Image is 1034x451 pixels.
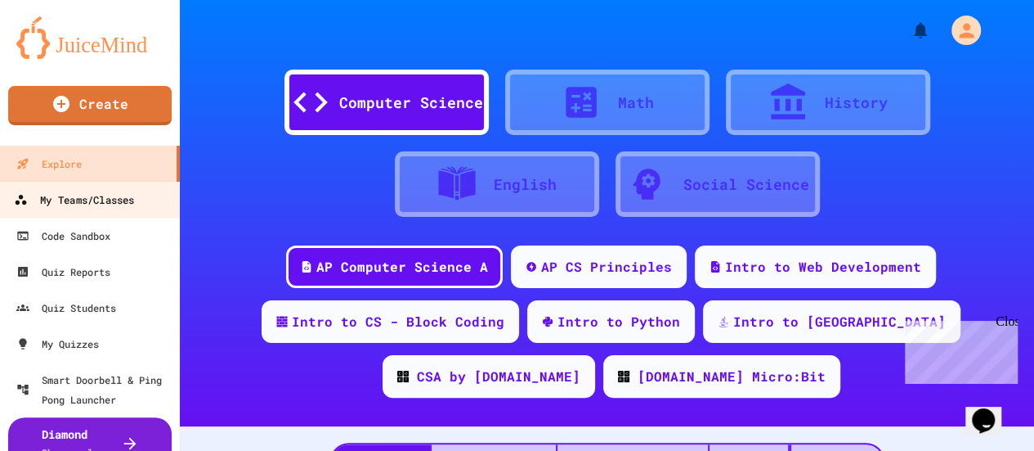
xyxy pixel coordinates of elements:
div: Intro to [GEOGRAPHIC_DATA] [733,312,946,331]
div: Explore [16,154,82,174]
div: Intro to Web Development [725,257,921,277]
div: My Notifications [880,16,934,44]
div: [DOMAIN_NAME] Micro:Bit [638,367,826,386]
div: Chat with us now!Close [7,7,113,104]
div: AP Computer Science A [316,257,488,277]
iframe: chat widget [965,386,1018,435]
img: logo-orange.svg [16,16,163,59]
div: Quiz Reports [16,262,110,282]
div: Code Sandbox [16,226,110,246]
div: My Account [934,11,985,49]
div: Math [618,92,654,114]
img: CODE_logo_RGB.png [618,371,629,382]
div: Quiz Students [16,298,116,318]
div: CSA by [DOMAIN_NAME] [417,367,580,386]
div: My Quizzes [16,334,99,354]
div: Computer Science [339,92,483,114]
div: AP CS Principles [541,257,672,277]
div: Intro to Python [557,312,680,331]
div: History [825,92,888,114]
a: Create [8,86,172,125]
div: Intro to CS - Block Coding [292,312,504,331]
div: Smart Doorbell & Ping Pong Launcher [16,370,173,409]
img: CODE_logo_RGB.png [397,371,409,382]
div: Social Science [683,174,809,196]
div: English [494,174,557,196]
iframe: chat widget [898,314,1018,384]
div: My Teams/Classes [14,190,134,210]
